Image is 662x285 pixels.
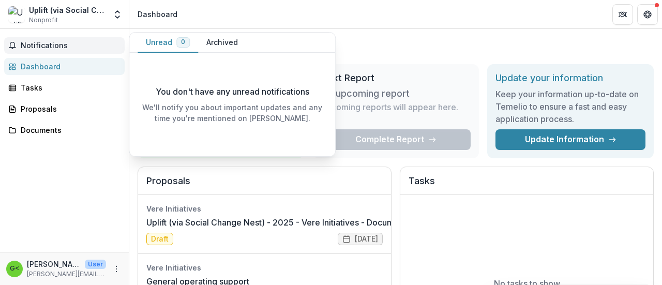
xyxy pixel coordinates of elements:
button: Open entity switcher [110,4,125,25]
h3: No upcoming report [321,88,410,99]
span: 0 [181,38,185,46]
a: Update Information [495,129,645,150]
div: Dashboard [138,9,177,20]
button: Archived [198,33,246,53]
img: Uplift (via Social Change Nest) [8,6,25,23]
div: Tasks [21,82,116,93]
a: Proposals [4,100,125,117]
div: Graham Banton <graham@upliftuk.org> [10,265,19,272]
span: Notifications [21,41,121,50]
button: Partners [612,4,633,25]
p: User [85,260,106,269]
p: We'll notify you about important updates and any time you're mentioned on [PERSON_NAME]. [138,102,327,124]
a: Dashboard [4,58,125,75]
button: Get Help [637,4,658,25]
p: [PERSON_NAME][EMAIL_ADDRESS][DOMAIN_NAME] [27,269,106,279]
p: Upcoming reports will appear here. [321,101,458,113]
div: Uplift (via Social Change Nest) [29,5,106,16]
a: Tasks [4,79,125,96]
span: Nonprofit [29,16,58,25]
nav: breadcrumb [133,7,182,22]
p: [PERSON_NAME] <[PERSON_NAME][EMAIL_ADDRESS][DOMAIN_NAME]> [27,259,81,269]
button: More [110,263,123,275]
div: Documents [21,125,116,136]
h2: Next Report [321,72,471,84]
button: Unread [138,33,198,53]
a: Uplift (via Social Change Nest) - 2025 - Vere Initiatives - Documents & Narrative Upload [146,216,487,229]
button: Notifications [4,37,125,54]
div: Proposals [21,103,116,114]
h2: Tasks [409,175,645,195]
h1: Dashboard [138,37,654,56]
h2: Proposals [146,175,383,195]
div: Dashboard [21,61,116,72]
h2: Update your information [495,72,645,84]
p: You don't have any unread notifications [156,85,309,98]
a: Documents [4,122,125,139]
h3: Keep your information up-to-date on Temelio to ensure a fast and easy application process. [495,88,645,125]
